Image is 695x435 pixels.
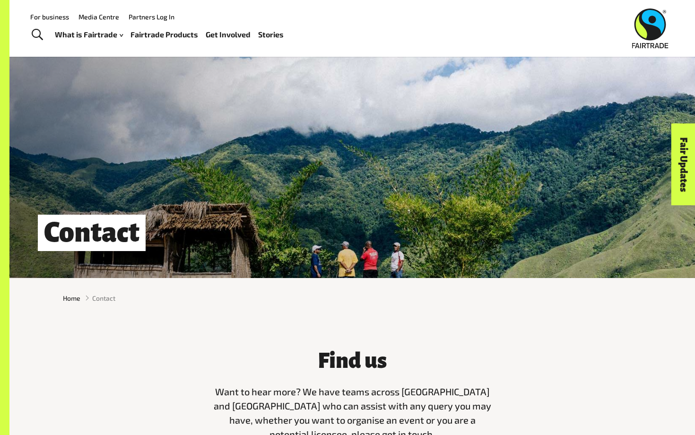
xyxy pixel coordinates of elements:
a: Fairtrade Products [130,28,198,42]
a: Toggle Search [26,23,49,47]
a: Home [63,293,80,303]
a: Partners Log In [129,13,174,21]
a: Media Centre [78,13,119,21]
img: Fairtrade Australia New Zealand logo [632,9,669,48]
a: For business [30,13,69,21]
a: Stories [258,28,284,42]
h3: Find us [210,349,494,373]
a: What is Fairtrade [55,28,123,42]
span: Contact [92,293,115,303]
a: Get Involved [206,28,251,42]
h1: Contact [38,215,146,251]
